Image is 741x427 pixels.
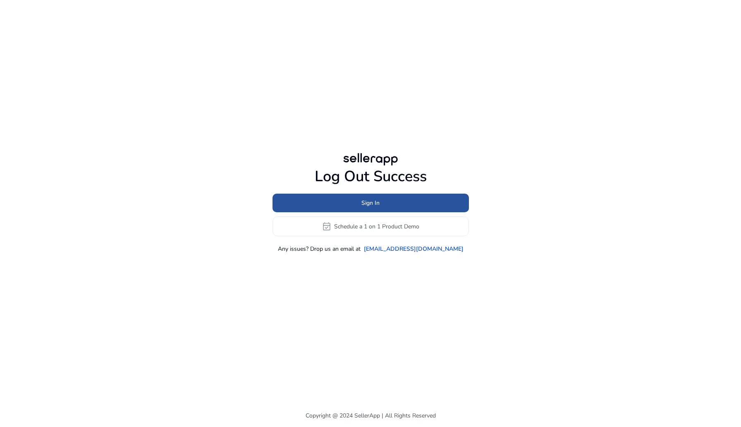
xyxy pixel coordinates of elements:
[322,221,332,231] span: event_available
[278,245,361,253] p: Any issues? Drop us an email at
[272,168,469,185] h1: Log Out Success
[361,199,380,207] span: Sign In
[364,245,464,253] a: [EMAIL_ADDRESS][DOMAIN_NAME]
[272,216,469,236] button: event_availableSchedule a 1 on 1 Product Demo
[272,194,469,212] button: Sign In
